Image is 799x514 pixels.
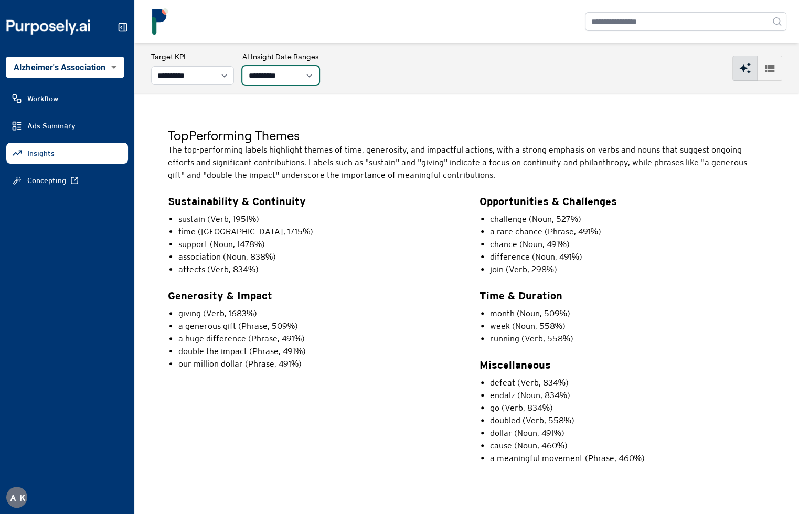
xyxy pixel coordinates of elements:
span: Insights [27,148,55,158]
strong: Opportunities & Challenges [480,195,617,207]
span: Ads Summary [27,121,76,131]
button: AK [6,487,27,508]
li: a huge difference (Phrase, 491%) [178,333,454,345]
li: difference (Noun, 491%) [490,251,766,263]
li: endalz (Noun, 834%) [490,389,766,402]
strong: Generosity & Impact [168,290,272,302]
li: our million dollar (Phrase, 491%) [178,358,454,370]
li: challenge (Noun, 527%) [490,213,766,226]
a: Insights [6,143,128,164]
li: sustain (Verb, 1951%) [178,213,454,226]
span: Concepting [27,175,66,186]
li: support (Noun, 1478%) [178,238,454,251]
li: a meaningful movement (Phrase, 460%) [490,452,766,465]
h3: Target KPI [151,51,234,62]
div: A K [6,487,27,508]
a: Concepting [6,170,128,191]
li: a generous gift (Phrase, 509%) [178,320,454,333]
li: dollar (Noun, 491%) [490,427,766,440]
h5: Top Performing Themes [168,127,765,144]
li: a rare chance (Phrase, 491%) [490,226,766,238]
p: The top-performing labels highlight themes of time, generosity, and impactful actions, with a str... [168,144,765,181]
li: join (Verb, 298%) [490,263,766,276]
span: Workflow [27,93,58,104]
li: cause (Noun, 460%) [490,440,766,452]
li: defeat (Verb, 834%) [490,377,766,389]
strong: Miscellaneous [480,359,551,371]
a: Workflow [6,88,128,109]
li: month (Noun, 509%) [490,307,766,320]
a: Ads Summary [6,115,128,136]
img: logo [147,8,173,35]
li: association (Noun, 838%) [178,251,454,263]
li: chance (Noun, 491%) [490,238,766,251]
li: affects (Verb, 834%) [178,263,454,276]
h3: AI Insight Date Ranges [242,51,319,62]
li: running (Verb, 558%) [490,333,766,345]
li: doubled (Verb, 558%) [490,414,766,427]
li: time ([GEOGRAPHIC_DATA], 1715%) [178,226,454,238]
li: double the impact (Phrase, 491%) [178,345,454,358]
li: week (Noun, 558%) [490,320,766,333]
div: Alzheimer's Association [6,57,124,78]
li: giving (Verb, 1683%) [178,307,454,320]
strong: Time & Duration [480,290,562,302]
li: go (Verb, 834%) [490,402,766,414]
strong: Sustainability & Continuity [168,195,306,207]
